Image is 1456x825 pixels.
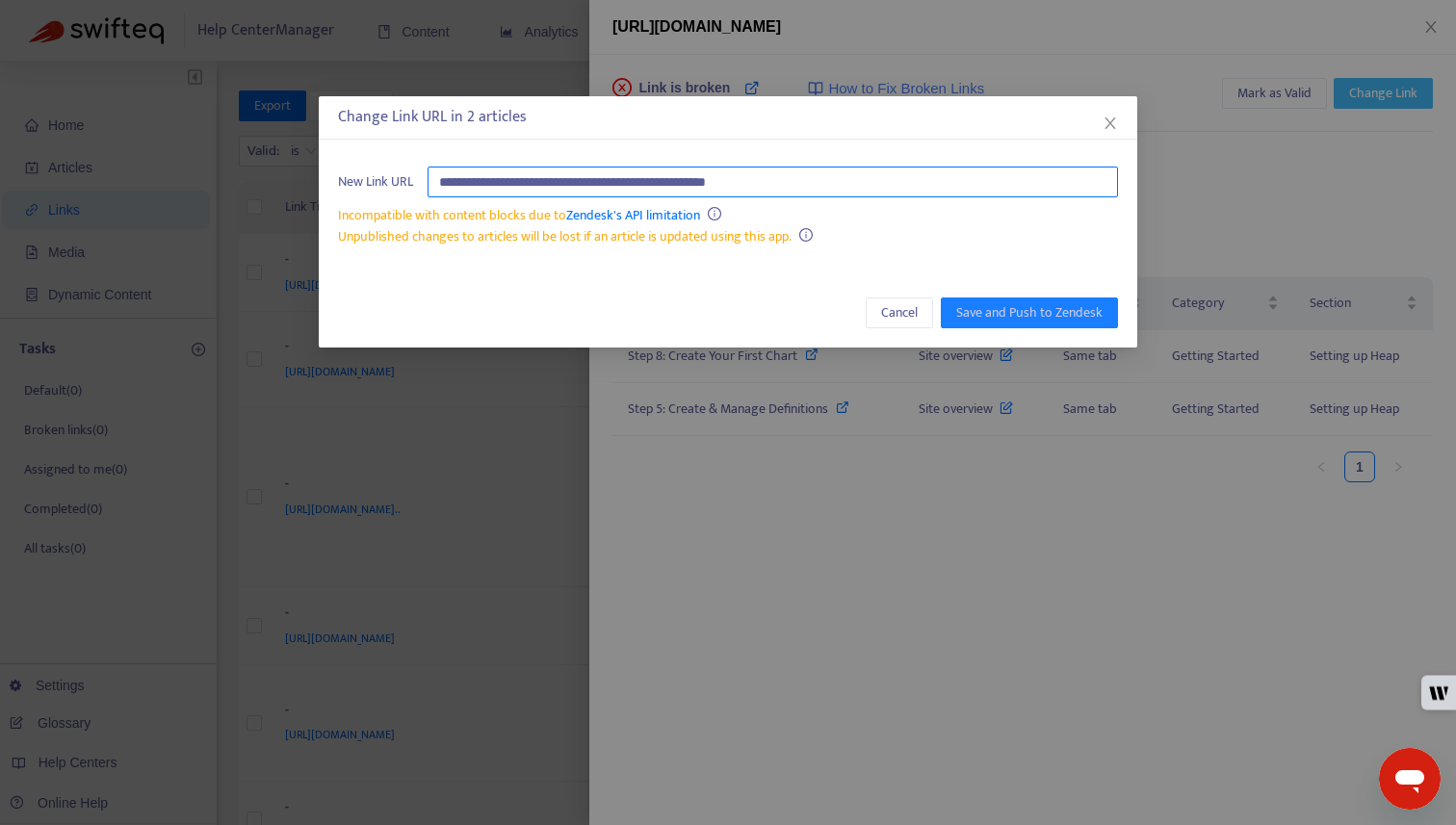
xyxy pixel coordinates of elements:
span: info-circle [708,207,721,220]
button: Save and Push to Zendesk [941,297,1118,328]
span: New Link URL [338,171,413,193]
span: Incompatible with content blocks due to [338,204,700,226]
span: Unpublished changes to articles will be lost if an article is updated using this app. [338,225,792,247]
span: Cancel [881,302,918,323]
span: close [1103,116,1118,131]
button: Cancel [866,297,933,328]
iframe: Button to launch messaging window [1379,748,1441,810]
button: Close [1100,113,1121,134]
span: info-circle [799,228,813,242]
a: Zendesk's API limitation [566,204,700,226]
div: Change Link URL in 2 articles [338,106,1118,129]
